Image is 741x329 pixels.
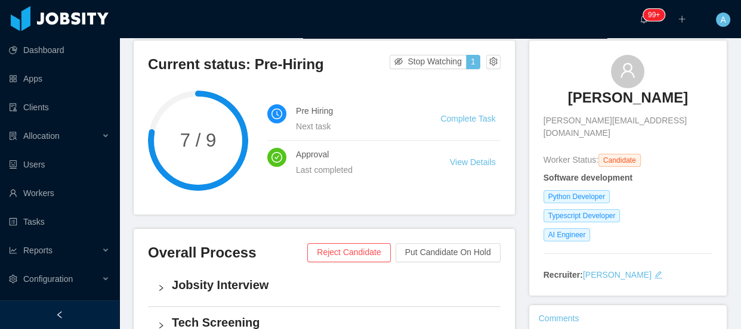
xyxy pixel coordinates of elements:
a: icon: appstoreApps [9,67,110,91]
span: Allocation [23,131,60,141]
a: [PERSON_NAME] [583,270,652,280]
h3: Overall Process [148,243,307,262]
strong: Recruiter: [544,270,583,280]
div: icon: rightJobsity Interview [148,269,501,306]
a: [PERSON_NAME] [568,88,688,114]
span: Worker Status: [544,155,598,164]
i: icon: right [158,284,165,291]
a: Complete Task [440,114,495,123]
span: A [720,13,725,27]
h3: Current status: Pre-Hiring [148,55,390,74]
span: Candidate [598,154,641,167]
div: Next task [296,120,412,133]
span: Configuration [23,274,73,284]
span: Typescript Developer [544,209,620,222]
a: icon: robotUsers [9,153,110,176]
i: icon: check-circle [271,152,282,163]
button: 1 [466,55,480,69]
div: Last completed [296,163,421,176]
h3: [PERSON_NAME] [568,88,688,107]
a: icon: pie-chartDashboard [9,38,110,62]
i: icon: line-chart [9,246,17,254]
button: Put Candidate On Hold [396,243,501,262]
a: icon: auditClients [9,95,110,119]
button: icon: setting [486,55,501,69]
i: icon: setting [9,275,17,283]
h4: Pre Hiring [296,104,412,117]
span: [PERSON_NAME][EMAIL_ADDRESS][DOMAIN_NAME] [544,114,712,139]
i: icon: clock-circle [271,108,282,119]
button: icon: eye-invisibleStop Watching [390,55,467,69]
a: View Details [450,157,496,167]
sup: 157 [643,9,665,21]
button: Reject Candidate [307,243,390,262]
span: Python Developer [544,190,610,203]
a: icon: profileTasks [9,210,110,234]
strong: Software development [544,173,632,182]
i: icon: solution [9,132,17,140]
i: icon: bell [640,15,648,23]
span: 7 / 9 [148,131,248,150]
h4: Approval [296,148,421,161]
i: icon: user [619,62,636,79]
h4: Jobsity Interview [172,277,491,293]
span: AI Engineer [544,228,591,241]
a: icon: userWorkers [9,181,110,205]
i: icon: right [158,322,165,329]
span: Reports [23,246,53,255]
i: icon: edit [654,271,662,279]
i: icon: plus [678,15,686,23]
